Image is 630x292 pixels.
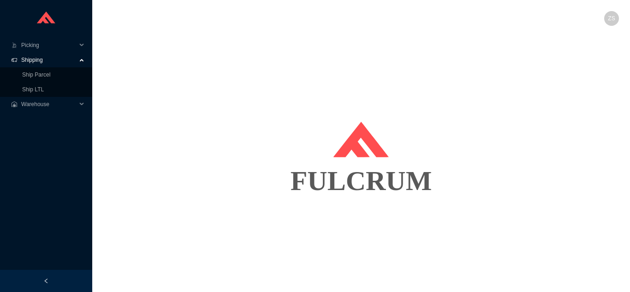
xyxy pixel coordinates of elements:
a: Ship LTL [22,86,44,93]
a: Ship Parcel [22,72,50,78]
span: Picking [21,38,77,53]
div: FULCRUM [103,158,619,204]
span: Warehouse [21,97,77,112]
span: left [43,278,49,284]
span: Shipping [21,53,77,67]
span: ZS [608,11,615,26]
